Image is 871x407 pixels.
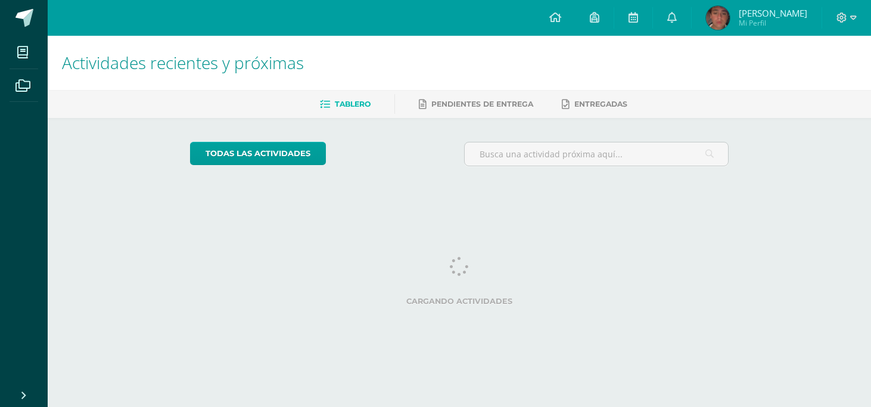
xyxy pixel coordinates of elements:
[335,100,371,108] span: Tablero
[739,7,807,19] span: [PERSON_NAME]
[739,18,807,28] span: Mi Perfil
[320,95,371,114] a: Tablero
[190,297,729,306] label: Cargando actividades
[62,51,304,74] span: Actividades recientes y próximas
[431,100,533,108] span: Pendientes de entrega
[562,95,627,114] a: Entregadas
[574,100,627,108] span: Entregadas
[706,6,730,30] img: 8c0fbed0a1705d3437677aed27382fb5.png
[465,142,729,166] input: Busca una actividad próxima aquí...
[419,95,533,114] a: Pendientes de entrega
[190,142,326,165] a: todas las Actividades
